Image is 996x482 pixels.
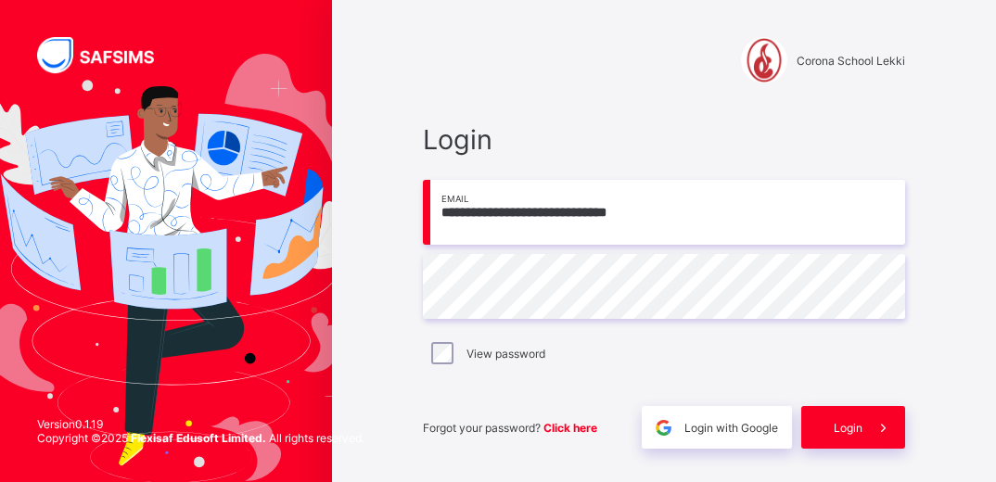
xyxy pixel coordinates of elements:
span: Corona School Lekki [797,54,905,68]
span: Login with Google [684,421,778,435]
span: Version 0.1.19 [37,417,364,431]
img: SAFSIMS Logo [37,37,176,73]
span: Login [423,123,905,156]
span: Login [834,421,862,435]
span: Copyright © 2025 All rights reserved. [37,431,364,445]
img: google.396cfc9801f0270233282035f929180a.svg [653,417,674,438]
label: View password [466,347,545,361]
a: Click here [543,421,597,435]
strong: Flexisaf Edusoft Limited. [131,431,266,445]
span: Forgot your password? [423,421,597,435]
